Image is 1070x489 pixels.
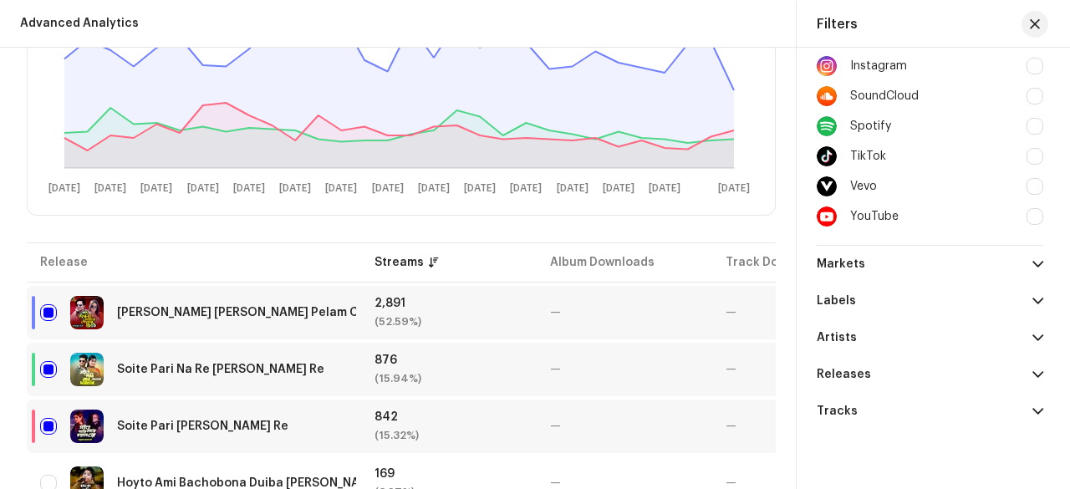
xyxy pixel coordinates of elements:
div: 169 [374,468,523,480]
p-accordion-header: Releases [817,356,1043,393]
div: SoundCloud [850,89,919,103]
re-a-filter-title: Markets [817,257,865,271]
div: (15.32%) [374,430,523,441]
div: — [550,307,699,318]
div: TikTok [817,141,1043,171]
div: — [726,420,874,432]
div: 876 [374,354,523,366]
div: TikTok [850,150,886,163]
text: [DATE] [464,183,496,194]
div: Puspe Vora Tomar Pelam Chithi [117,307,385,318]
p-accordion-header: Artists [817,319,1043,356]
div: Hoyto Ami Bachobona Duiba Gelo Bela [117,477,380,489]
div: Instagram [850,59,907,73]
text: [DATE] [325,183,357,194]
div: — [726,477,874,489]
re-a-filter-title: Releases [817,368,871,381]
text: [DATE] [649,183,680,194]
re-a-filter-title: Tracks [817,405,858,418]
div: — [726,364,874,375]
div: — [726,307,874,318]
div: Spotify [817,111,1043,141]
div: Soite Pari Nare Doyal Re [117,420,288,432]
div: Spotify [850,120,891,133]
div: YouTube [817,201,1043,232]
text: [DATE] [718,183,750,194]
text: [DATE] [557,183,588,194]
div: SoundCloud [817,81,1043,111]
re-a-filter-title: Artists [817,331,857,344]
p-accordion-header: Markets [817,246,1043,283]
p-accordion-header: Tracks [817,393,1043,430]
p-accordion-header: Labels [817,283,1043,319]
div: YouTube [850,210,899,223]
re-a-filter-title: Labels [817,294,856,308]
text: [DATE] [510,183,542,194]
div: Vevo [850,180,877,193]
text: [DATE] [603,183,634,194]
text: [DATE] [279,183,311,194]
text: [DATE] [418,183,450,194]
div: — [550,364,699,375]
text: [DATE] [233,183,265,194]
div: (52.59%) [374,316,523,328]
div: 2,891 [374,298,523,309]
text: [DATE] [372,183,404,194]
div: Soite Pari Na Re Doyal Re [117,364,324,375]
div: Instagram [817,51,1043,81]
div: 842 [374,411,523,423]
div: Vevo [817,171,1043,201]
div: — [550,420,699,432]
div: — [550,477,699,489]
div: (15.94%) [374,373,523,385]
